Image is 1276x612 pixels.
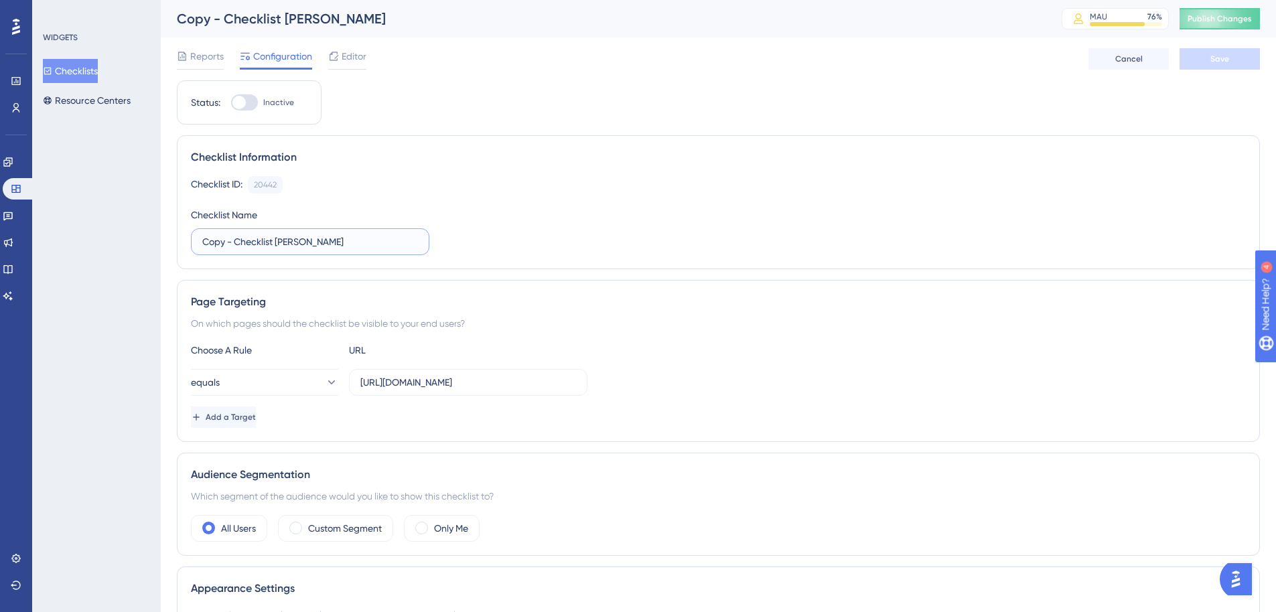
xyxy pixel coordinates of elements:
[308,520,382,536] label: Custom Segment
[177,9,1028,28] div: Copy - Checklist [PERSON_NAME]
[1180,8,1260,29] button: Publish Changes
[191,315,1246,331] div: On which pages should the checklist be visible to your end users?
[93,7,97,17] div: 4
[191,467,1246,483] div: Audience Segmentation
[191,294,1246,310] div: Page Targeting
[191,342,338,358] div: Choose A Rule
[1115,54,1143,64] span: Cancel
[360,375,576,390] input: yourwebsite.com/path
[254,179,277,190] div: 20442
[1210,54,1229,64] span: Save
[1188,13,1252,24] span: Publish Changes
[1090,11,1107,22] div: MAU
[342,48,366,64] span: Editor
[191,176,242,194] div: Checklist ID:
[206,412,256,423] span: Add a Target
[191,149,1246,165] div: Checklist Information
[1180,48,1260,70] button: Save
[191,207,257,223] div: Checklist Name
[191,369,338,396] button: equals
[191,488,1246,504] div: Which segment of the audience would you like to show this checklist to?
[434,520,468,536] label: Only Me
[190,48,224,64] span: Reports
[1147,11,1162,22] div: 76 %
[221,520,256,536] label: All Users
[31,3,84,19] span: Need Help?
[253,48,312,64] span: Configuration
[43,59,98,83] button: Checklists
[1220,559,1260,599] iframe: UserGuiding AI Assistant Launcher
[202,234,418,249] input: Type your Checklist name
[191,406,256,428] button: Add a Target
[43,32,78,43] div: WIDGETS
[191,374,220,390] span: equals
[1088,48,1169,70] button: Cancel
[263,97,294,108] span: Inactive
[43,88,131,112] button: Resource Centers
[349,342,496,358] div: URL
[191,94,220,110] div: Status:
[191,581,1246,597] div: Appearance Settings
